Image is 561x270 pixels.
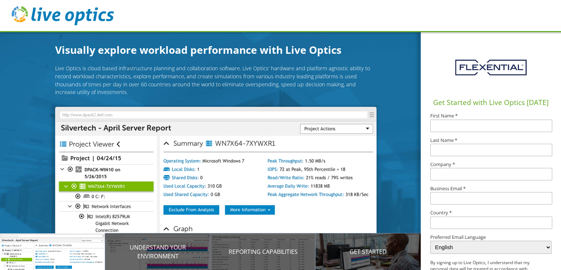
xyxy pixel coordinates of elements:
p: Live Optics is cloud based infrastructure planning and collaboration software. Live Optics' hardw... [55,64,377,96]
label: Preferred Email Language [430,235,551,240]
label: Company * [430,162,551,167]
p: Reporting Capabilities [210,247,316,256]
label: Last Name * [430,138,551,143]
p: Understand your environment [105,243,210,260]
label: Business Email * [430,186,551,191]
img: n+4ESDOYhXsRAAAAABJRU5ErkJggg== [454,38,527,96]
img: Introducing Live Optics [55,107,377,270]
img: live_optics_svg.svg [12,6,114,25]
label: First Name * [430,113,551,118]
h1: Get Started with Live Optics [DATE] [424,97,558,108]
p: Get Started [316,247,421,256]
h1: Visually explore workload performance with Live Optics [55,42,377,57]
label: Country * [430,210,551,215]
